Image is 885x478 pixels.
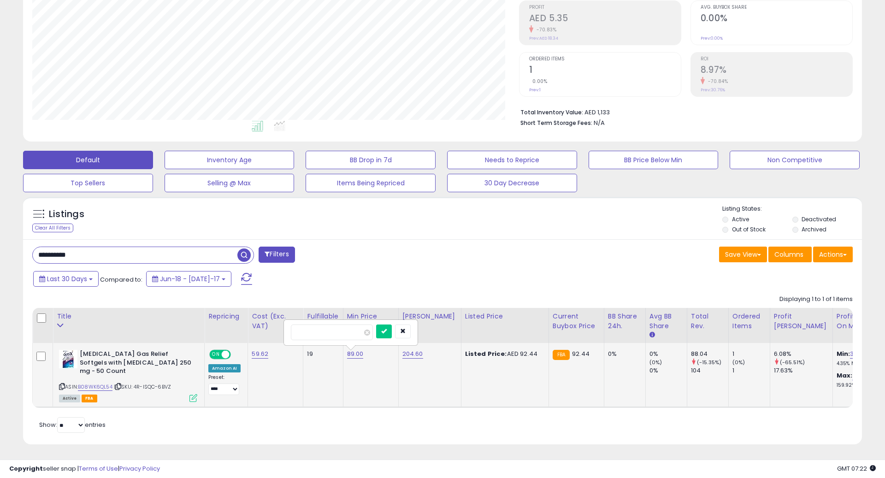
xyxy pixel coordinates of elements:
[306,151,436,169] button: BB Drop in 7d
[119,464,160,473] a: Privacy Policy
[850,349,863,359] a: 3.06
[208,312,244,321] div: Repricing
[649,366,687,375] div: 0%
[80,350,192,378] b: [MEDICAL_DATA] Gas Relief Softgels with [MEDICAL_DATA] 250 mg - 50 Count
[594,118,605,127] span: N/A
[82,395,97,402] span: FBA
[802,225,826,233] label: Archived
[529,5,681,10] span: Profit
[259,247,295,263] button: Filters
[160,274,220,283] span: Jun-18 - [DATE]-17
[208,364,241,372] div: Amazon AI
[701,57,852,62] span: ROI
[465,349,507,358] b: Listed Price:
[553,312,600,331] div: Current Buybox Price
[691,366,728,375] div: 104
[447,151,577,169] button: Needs to Reprice
[852,371,869,380] a: 48.93
[529,65,681,77] h2: 1
[59,350,197,401] div: ASIN:
[701,5,852,10] span: Avg. Buybox Share
[79,464,118,473] a: Terms of Use
[608,312,642,331] div: BB Share 24h.
[779,295,853,304] div: Displaying 1 to 1 of 1 items
[649,350,687,358] div: 0%
[774,312,829,331] div: Profit [PERSON_NAME]
[165,151,295,169] button: Inventory Age
[114,383,171,390] span: | SKU: 4R-ISQC-6BVZ
[533,26,557,33] small: -70.83%
[732,312,766,331] div: Ordered Items
[529,87,541,93] small: Prev: 1
[701,35,723,41] small: Prev: 0.00%
[774,350,832,358] div: 6.08%
[572,349,590,358] span: 92.44
[306,174,436,192] button: Items Being Repriced
[589,151,719,169] button: BB Price Below Min
[608,350,638,358] div: 0%
[146,271,231,287] button: Jun-18 - [DATE]-17
[32,224,73,232] div: Clear All Filters
[768,247,812,262] button: Columns
[529,57,681,62] span: Ordered Items
[705,78,728,85] small: -70.84%
[520,106,846,117] li: AED 1,133
[465,312,545,321] div: Listed Price
[307,350,336,358] div: 19
[252,312,299,331] div: Cost (Exc. VAT)
[701,13,852,25] h2: 0.00%
[23,151,153,169] button: Default
[837,349,850,358] b: Min:
[719,247,767,262] button: Save View
[701,87,725,93] small: Prev: 30.76%
[813,247,853,262] button: Actions
[722,205,861,213] p: Listing States:
[59,350,77,368] img: 51d39tiIMvL._SL40_.jpg
[529,78,548,85] small: 0.00%
[165,174,295,192] button: Selling @ Max
[402,349,423,359] a: 204.60
[520,108,583,116] b: Total Inventory Value:
[553,350,570,360] small: FBA
[402,312,457,321] div: [PERSON_NAME]
[39,420,106,429] span: Show: entries
[208,374,241,395] div: Preset:
[347,312,395,321] div: Min Price
[774,366,832,375] div: 17.63%
[49,208,84,221] h5: Listings
[649,359,662,366] small: (0%)
[732,359,745,366] small: (0%)
[47,274,87,283] span: Last 30 Days
[529,13,681,25] h2: AED 5.35
[780,359,805,366] small: (-65.51%)
[100,275,142,284] span: Compared to:
[9,465,160,473] div: seller snap | |
[59,395,80,402] span: All listings currently available for purchase on Amazon
[774,250,803,259] span: Columns
[649,331,655,339] small: Avg BB Share.
[697,359,721,366] small: (-15.35%)
[691,312,725,331] div: Total Rev.
[732,350,770,358] div: 1
[307,312,339,331] div: Fulfillable Quantity
[252,349,268,359] a: 59.62
[529,35,558,41] small: Prev: AED 18.34
[732,366,770,375] div: 1
[837,464,876,473] span: 2025-08-17 07:22 GMT
[465,350,542,358] div: AED 92.44
[57,312,201,321] div: Title
[78,383,112,391] a: B08WK6QL54
[701,65,852,77] h2: 8.97%
[230,351,244,359] span: OFF
[691,350,728,358] div: 88.04
[730,151,860,169] button: Non Competitive
[33,271,99,287] button: Last 30 Days
[447,174,577,192] button: 30 Day Decrease
[210,351,222,359] span: ON
[649,312,683,331] div: Avg BB Share
[23,174,153,192] button: Top Sellers
[802,215,836,223] label: Deactivated
[732,215,749,223] label: Active
[9,464,43,473] strong: Copyright
[520,119,592,127] b: Short Term Storage Fees:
